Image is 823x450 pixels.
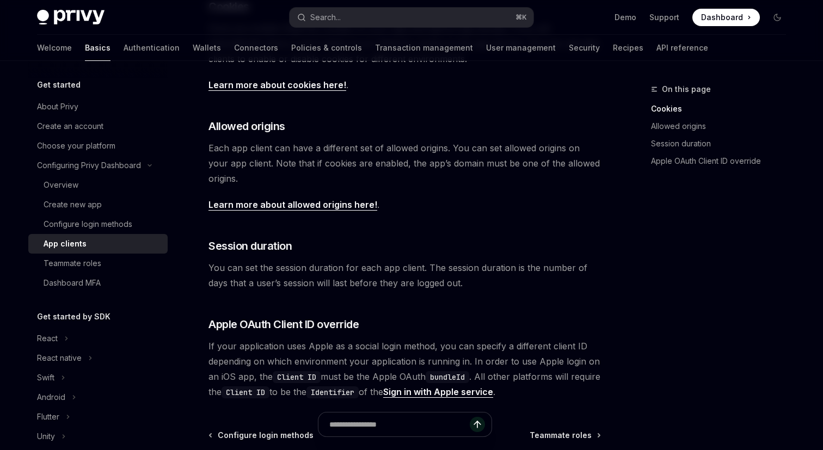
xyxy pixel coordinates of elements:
code: Identifier [306,386,359,398]
a: Teammate roles [28,254,168,273]
div: Create new app [44,198,102,211]
h5: Get started [37,78,81,91]
h5: Get started by SDK [37,310,110,323]
a: Cookies [651,100,795,118]
a: Wallets [193,35,221,61]
div: Configure login methods [44,218,132,231]
button: Toggle dark mode [769,9,786,26]
div: Unity [37,430,55,443]
span: . [208,77,601,93]
a: Support [649,12,679,23]
a: Learn more about cookies here! [208,79,346,91]
a: Learn more about allowed origins here! [208,199,377,211]
span: Session duration [208,238,292,254]
a: About Privy [28,97,168,116]
div: About Privy [37,100,78,113]
div: React native [37,352,82,365]
a: Transaction management [375,35,473,61]
div: React [37,332,58,345]
a: Configure login methods [28,214,168,234]
div: Configuring Privy Dashboard [37,159,141,172]
a: Dashboard MFA [28,273,168,293]
div: Android [37,391,65,404]
img: dark logo [37,10,105,25]
a: Policies & controls [291,35,362,61]
div: Overview [44,178,78,192]
code: bundleId [426,371,469,383]
code: Client ID [273,371,321,383]
a: Apple OAuth Client ID override [651,152,795,170]
button: Toggle Swift section [28,368,168,387]
span: If your application uses Apple as a social login method, you can specify a different client ID de... [208,338,601,399]
span: ⌘ K [515,13,527,22]
div: Choose your platform [37,139,115,152]
span: You can set the session duration for each app client. The session duration is the number of days ... [208,260,601,291]
a: API reference [656,35,708,61]
div: App clients [44,237,87,250]
span: Each app client can have a different set of allowed origins. You can set allowed origins on your ... [208,140,601,186]
a: Overview [28,175,168,195]
button: Open search [290,8,533,27]
a: User management [486,35,556,61]
div: Create an account [37,120,103,133]
a: Welcome [37,35,72,61]
a: Authentication [124,35,180,61]
div: Dashboard MFA [44,276,101,289]
span: On this page [662,83,711,96]
a: Create an account [28,116,168,136]
div: Flutter [37,410,59,423]
button: Toggle Android section [28,387,168,407]
button: Toggle Configuring Privy Dashboard section [28,156,168,175]
div: Teammate roles [44,257,101,270]
a: Recipes [613,35,643,61]
a: Basics [85,35,110,61]
button: Toggle React native section [28,348,168,368]
a: Create new app [28,195,168,214]
a: Sign in with Apple service [383,386,493,398]
div: Search... [310,11,341,24]
a: Choose your platform [28,136,168,156]
a: Session duration [651,135,795,152]
a: App clients [28,234,168,254]
span: Dashboard [701,12,743,23]
span: . [208,197,601,212]
button: Toggle React section [28,329,168,348]
button: Toggle Unity section [28,427,168,446]
a: Connectors [234,35,278,61]
a: Dashboard [692,9,760,26]
a: Security [569,35,600,61]
input: Ask a question... [329,412,470,436]
button: Toggle Flutter section [28,407,168,427]
div: Swift [37,371,54,384]
span: Allowed origins [208,119,285,134]
code: Client ID [222,386,269,398]
button: Send message [470,417,485,432]
a: Allowed origins [651,118,795,135]
span: Apple OAuth Client ID override [208,317,359,332]
a: Demo [615,12,636,23]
